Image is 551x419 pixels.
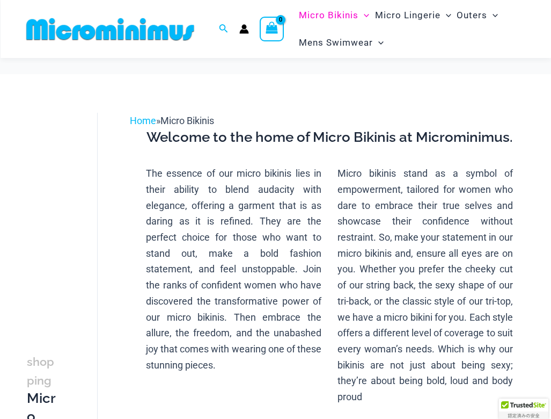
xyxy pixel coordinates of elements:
a: Account icon link [239,24,249,34]
div: TrustedSite Certified [499,399,548,419]
span: shopping [27,355,54,387]
p: The essence of our micro bikinis lies in their ability to blend audacity with elegance, offering ... [146,165,321,373]
a: Mens SwimwearMenu ToggleMenu Toggle [296,29,386,56]
h3: Welcome to the home of Micro Bikinis at Microminimus. [138,128,521,147]
iframe: TrustedSite Certified [27,104,123,319]
span: Menu Toggle [487,2,498,29]
a: Home [130,115,156,126]
a: OutersMenu ToggleMenu Toggle [454,2,501,29]
a: View Shopping Cart, empty [260,17,284,41]
img: MM SHOP LOGO FLAT [22,17,199,41]
span: Menu Toggle [358,2,369,29]
span: Micro Bikinis [160,115,214,126]
p: Micro bikinis stand as a symbol of empowerment, tailored for women who dare to embrace their true... [337,165,513,405]
span: Menu Toggle [373,29,384,56]
a: Micro BikinisMenu ToggleMenu Toggle [296,2,372,29]
span: Micro Bikinis [299,2,358,29]
span: Micro Lingerie [375,2,440,29]
span: Menu Toggle [440,2,451,29]
span: » [130,115,214,126]
span: Outers [457,2,487,29]
a: Micro LingerieMenu ToggleMenu Toggle [372,2,454,29]
a: Search icon link [219,23,229,36]
span: Mens Swimwear [299,29,373,56]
